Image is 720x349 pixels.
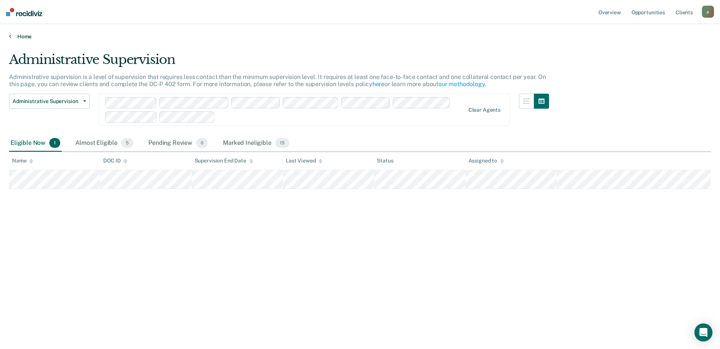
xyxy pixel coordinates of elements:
a: here [372,80,384,88]
span: 15 [275,138,289,148]
div: Administrative Supervision [9,52,549,73]
p: Administrative supervision is a level of supervision that requires less contact than the minimum ... [9,73,546,88]
span: 0 [196,138,208,148]
div: Open Intercom Messenger [694,323,712,341]
a: Home [9,33,711,40]
div: Eligible Now1 [9,135,62,152]
a: our methodology [438,80,485,88]
div: Status [377,158,393,164]
div: Name [12,158,33,164]
span: Administrative Supervision [12,98,80,105]
button: Administrative Supervision [9,94,90,109]
div: Assigned to [468,158,504,164]
div: Almost Eligible5 [74,135,135,152]
div: Pending Review0 [147,135,209,152]
div: Marked Ineligible15 [221,135,290,152]
img: Recidiviz [6,8,42,16]
span: 1 [49,138,60,148]
div: Last Viewed [286,158,322,164]
span: 5 [121,138,133,148]
div: DOC ID [103,158,127,164]
div: Clear agents [468,107,500,113]
button: p [702,6,714,18]
div: Supervision End Date [195,158,253,164]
